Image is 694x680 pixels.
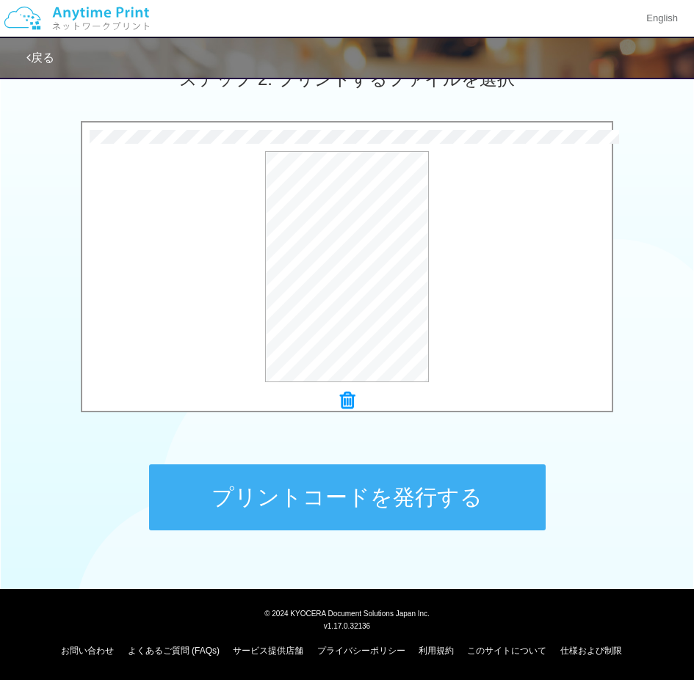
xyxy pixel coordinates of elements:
a: 戻る [26,51,54,64]
span: v1.17.0.32136 [324,621,370,630]
a: 仕様および制限 [560,646,622,656]
span: ステップ 2: プリントするファイルを選択 [179,69,514,89]
a: よくあるご質問 (FAQs) [128,646,220,656]
a: サービス提供店舗 [233,646,303,656]
span: © 2024 KYOCERA Document Solutions Japan Inc. [264,608,430,618]
a: このサイトについて [467,646,546,656]
button: プリントコードを発行する [149,464,546,530]
a: お問い合わせ [61,646,114,656]
a: 利用規約 [419,646,454,656]
a: プライバシーポリシー [317,646,405,656]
